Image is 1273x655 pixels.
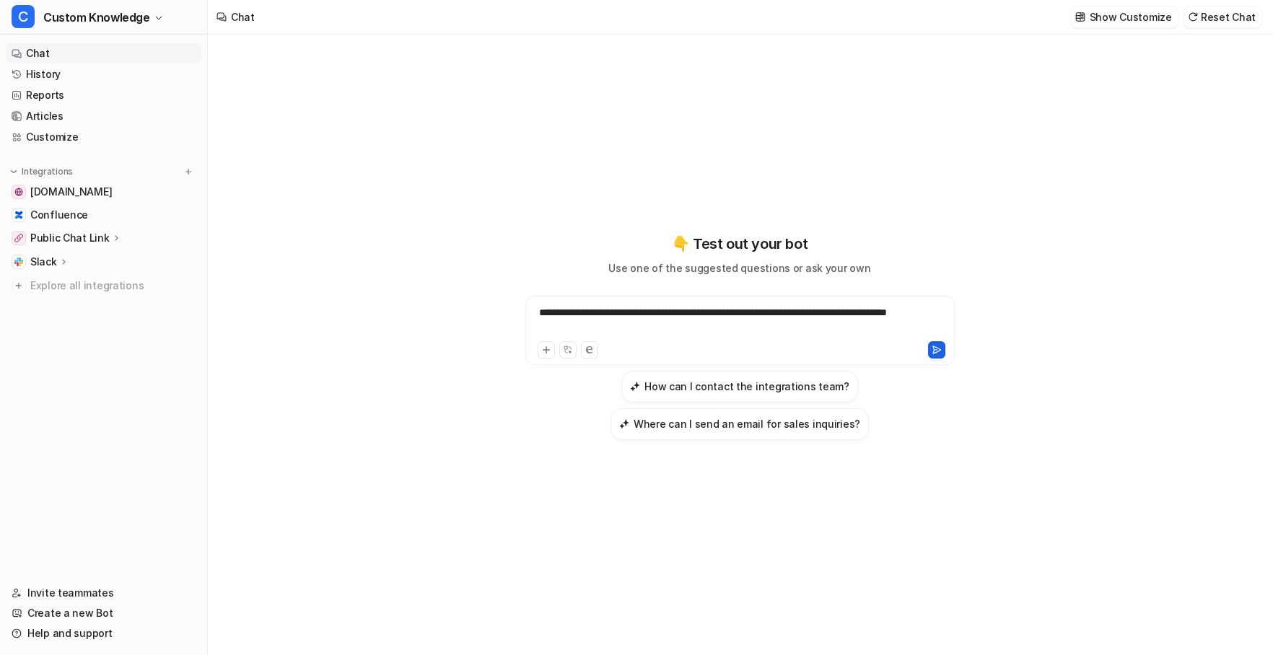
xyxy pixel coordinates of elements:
span: C [12,5,35,28]
h3: Where can I send an email for sales inquiries? [634,416,860,431]
img: Slack [14,258,23,266]
button: How can I contact the integrations team?How can I contact the integrations team? [621,371,858,403]
p: Integrations [22,166,73,177]
img: menu_add.svg [183,167,193,177]
img: expand menu [9,167,19,177]
button: Where can I send an email for sales inquiries?Where can I send an email for sales inquiries? [611,408,869,440]
h3: How can I contact the integrations team? [644,379,849,394]
span: Explore all integrations [30,274,196,297]
a: Create a new Bot [6,603,201,623]
a: History [6,64,201,84]
div: Chat [231,9,255,25]
img: help.cartoncloud.com [14,188,23,196]
button: Integrations [6,164,77,179]
span: [DOMAIN_NAME] [30,185,112,199]
img: explore all integrations [12,278,26,293]
button: Show Customize [1071,6,1178,27]
span: Confluence [30,208,88,222]
a: help.cartoncloud.com[DOMAIN_NAME] [6,182,201,202]
a: Articles [6,106,201,126]
img: How can I contact the integrations team? [630,381,640,392]
a: ConfluenceConfluence [6,205,201,225]
p: Show Customize [1090,9,1172,25]
a: Chat [6,43,201,63]
img: Where can I send an email for sales inquiries? [619,418,629,429]
p: Slack [30,255,57,269]
img: Public Chat Link [14,234,23,242]
a: Customize [6,127,201,147]
p: 👇 Test out your bot [672,233,808,255]
a: Reports [6,85,201,105]
a: Explore all integrations [6,276,201,296]
a: Invite teammates [6,583,201,603]
p: Use one of the suggested questions or ask your own [608,260,870,276]
p: Public Chat Link [30,231,110,245]
button: Reset Chat [1184,6,1261,27]
img: reset [1188,12,1198,22]
img: customize [1075,12,1085,22]
img: Confluence [14,211,23,219]
a: Help and support [6,623,201,643]
span: Custom Knowledge [43,7,150,27]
